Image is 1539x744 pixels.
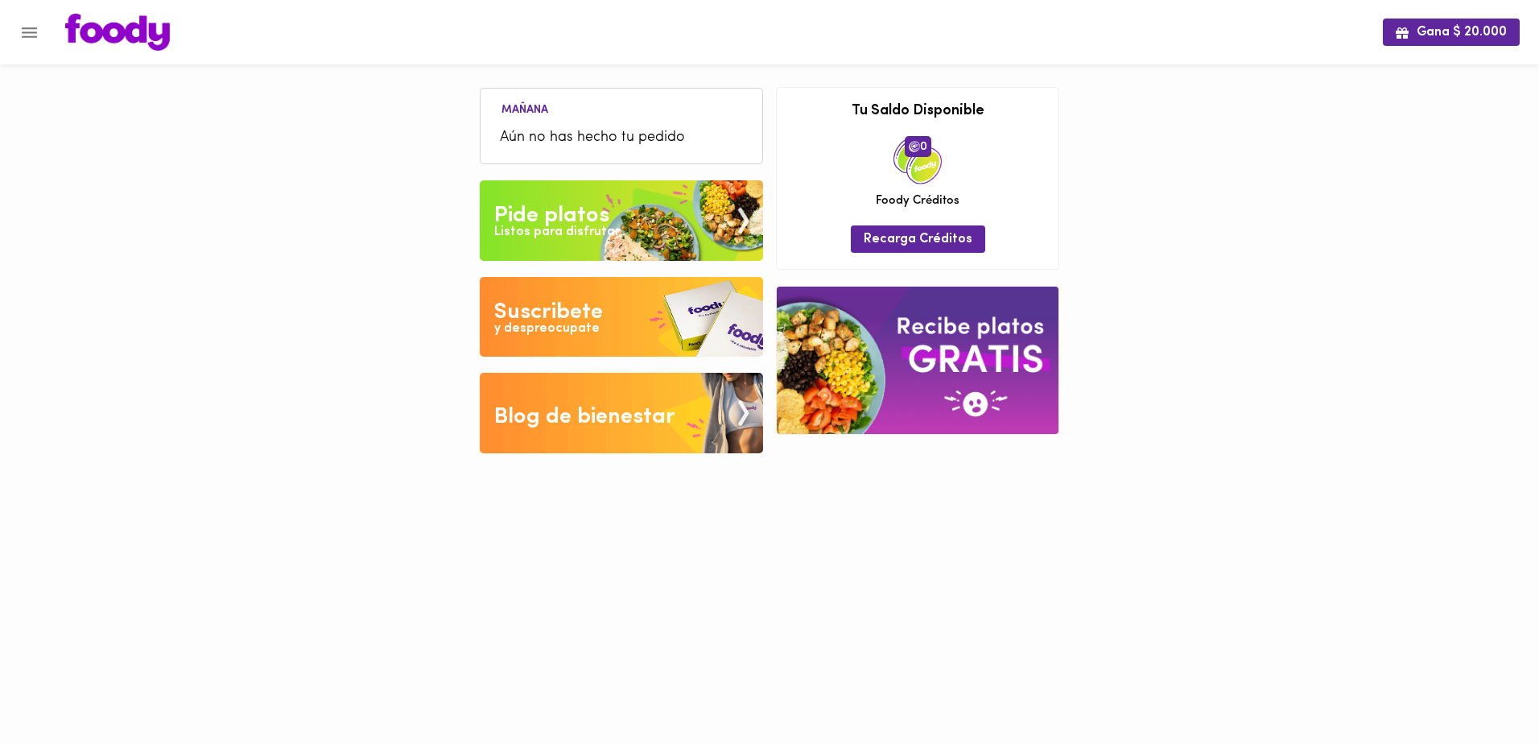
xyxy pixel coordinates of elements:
[500,127,743,149] span: Aún no has hecho tu pedido
[494,296,603,329] div: Suscribete
[893,136,942,184] img: credits-package.png
[876,192,959,209] span: Foody Créditos
[489,101,561,116] li: Mañana
[1383,19,1520,45] button: Gana $ 20.000
[480,373,763,453] img: Blog de bienestar
[480,180,763,261] img: Pide un Platos
[1396,25,1507,40] span: Gana $ 20.000
[905,136,931,157] span: 0
[10,13,49,52] button: Menu
[909,141,920,152] img: foody-creditos.png
[494,401,675,433] div: Blog de bienestar
[864,232,972,247] span: Recarga Créditos
[494,223,620,242] div: Listos para disfrutar
[494,200,609,232] div: Pide platos
[851,225,985,252] button: Recarga Créditos
[480,277,763,358] img: Disfruta bajar de peso
[494,320,600,338] div: y despreocupate
[65,14,170,51] img: logo.png
[789,104,1046,120] h3: Tu Saldo Disponible
[1446,651,1523,728] iframe: Messagebird Livechat Widget
[777,287,1058,434] img: referral-banner.png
